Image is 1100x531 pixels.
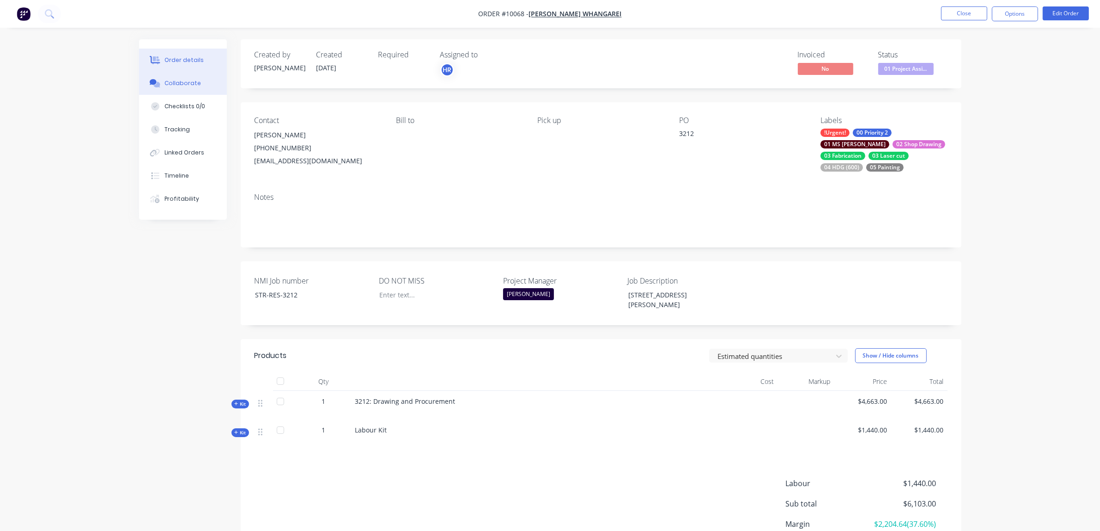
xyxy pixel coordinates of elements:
[853,129,892,137] div: 00 Priority 2
[139,118,227,141] button: Tracking
[164,148,204,157] div: Linked Orders
[255,63,305,73] div: [PERSON_NAME]
[878,63,934,74] span: 01 Project Assi...
[322,425,326,435] span: 1
[893,140,945,148] div: 02 Shop Drawing
[820,152,865,160] div: 03 Fabrication
[440,63,454,77] button: HR
[139,49,227,72] button: Order details
[868,498,936,509] span: $6,103.00
[941,6,987,20] button: Close
[164,79,201,87] div: Collaborate
[866,163,904,172] div: 05 Painting
[894,425,944,435] span: $1,440.00
[878,50,948,59] div: Status
[1043,6,1089,20] button: Edit Order
[838,425,887,435] span: $1,440.00
[721,372,778,391] div: Cost
[992,6,1038,21] button: Options
[878,63,934,77] button: 01 Project Assi...
[255,50,305,59] div: Created by
[537,116,664,125] div: Pick up
[255,154,381,167] div: [EMAIL_ADDRESS][DOMAIN_NAME]
[316,50,367,59] div: Created
[164,102,205,111] div: Checklists 0/0
[627,275,743,286] label: Job Description
[894,396,944,406] span: $4,663.00
[378,50,429,59] div: Required
[834,372,891,391] div: Price
[139,95,227,118] button: Checklists 0/0
[891,372,948,391] div: Total
[255,116,381,125] div: Contact
[440,50,533,59] div: Assigned to
[778,372,834,391] div: Markup
[479,10,529,19] span: Order #10068 -
[139,72,227,95] button: Collaborate
[248,288,363,302] div: STR-RES-3212
[316,63,337,72] span: [DATE]
[820,140,889,148] div: 01 MS [PERSON_NAME]
[855,348,927,363] button: Show / Hide columns
[503,275,619,286] label: Project Manager
[322,396,326,406] span: 1
[396,116,523,125] div: Bill to
[234,429,246,436] span: Kit
[255,350,287,361] div: Products
[503,288,554,300] div: [PERSON_NAME]
[231,400,249,408] button: Kit
[838,396,887,406] span: $4,663.00
[255,129,381,142] div: [PERSON_NAME]
[786,519,868,530] span: Margin
[869,152,909,160] div: 03 Laser cut
[139,141,227,164] button: Linked Orders
[798,50,867,59] div: Invoiced
[679,129,795,142] div: 3212
[231,428,249,437] button: Kit
[379,275,494,286] label: DO NOT MISS
[296,372,352,391] div: Qty
[820,116,947,125] div: Labels
[234,401,246,408] span: Kit
[255,142,381,154] div: [PHONE_NUMBER]
[164,195,199,203] div: Profitability
[139,187,227,210] button: Profitability
[164,125,190,134] div: Tracking
[786,478,868,489] span: Labour
[139,164,227,187] button: Timeline
[820,129,850,137] div: !Urgent!
[17,7,30,21] img: Factory
[164,172,189,180] div: Timeline
[679,116,806,125] div: PO
[355,397,456,406] span: 3212: Drawing and Procurement
[621,288,736,311] div: [STREET_ADDRESS][PERSON_NAME]
[255,129,381,167] div: [PERSON_NAME][PHONE_NUMBER][EMAIL_ADDRESS][DOMAIN_NAME]
[255,193,948,202] div: Notes
[355,426,387,434] span: Labour Kit
[798,63,853,74] span: No
[868,519,936,530] span: $2,204.64 ( 37.60 %)
[255,275,370,286] label: NMI Job number
[868,478,936,489] span: $1,440.00
[529,10,622,19] a: [PERSON_NAME] Whangarei
[820,163,863,172] div: 04 HDG (600)
[164,56,204,64] div: Order details
[786,498,868,509] span: Sub total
